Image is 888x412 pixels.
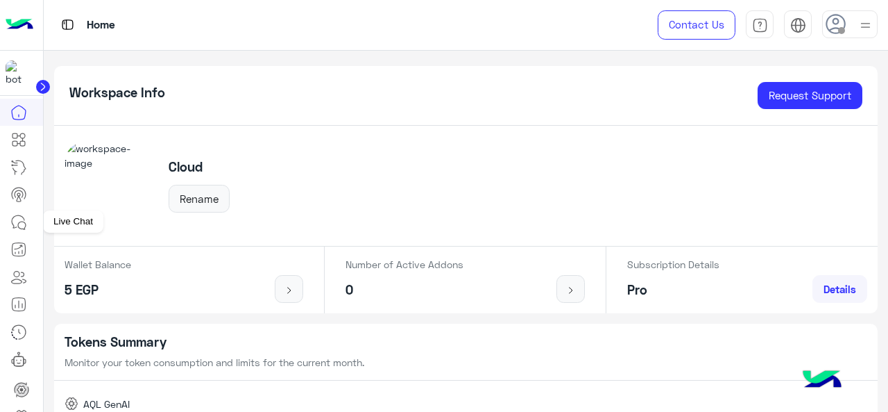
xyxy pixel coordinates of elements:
h5: Cloud [169,159,230,175]
p: Monitor your token consumption and limits for the current month. [65,355,868,370]
a: Contact Us [658,10,735,40]
h5: 0 [345,282,463,298]
div: Live Chat [43,211,103,233]
p: Home [87,16,115,35]
img: profile [857,17,874,34]
p: Subscription Details [627,257,719,272]
button: Rename [169,185,230,213]
img: AQL GenAI [65,397,78,411]
h5: Workspace Info [69,85,165,101]
img: workspace-image [65,141,153,230]
a: Request Support [758,82,862,110]
h5: Tokens Summary [65,334,868,350]
a: tab [746,10,774,40]
img: Logo [6,10,33,40]
img: icon [280,285,298,296]
img: 317874714732967 [6,60,31,85]
h5: Pro [627,282,719,298]
img: hulul-logo.png [798,356,846,405]
span: Details [823,283,856,295]
img: icon [562,285,579,296]
p: Number of Active Addons [345,257,463,272]
img: tab [59,16,76,33]
a: Details [812,275,867,303]
span: AQL GenAI [83,397,130,411]
h5: 5 EGP [65,282,131,298]
p: Wallet Balance [65,257,131,272]
img: tab [790,17,806,33]
img: tab [752,17,768,33]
